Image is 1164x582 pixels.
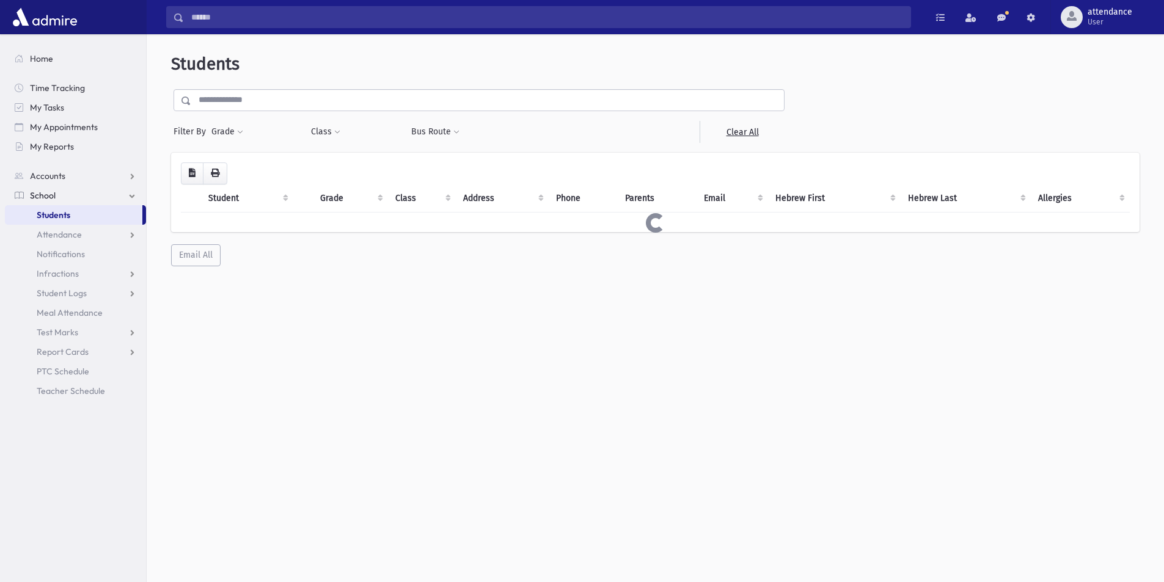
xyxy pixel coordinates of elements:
[5,137,146,156] a: My Reports
[618,184,697,213] th: Parents
[5,49,146,68] a: Home
[10,5,80,29] img: AdmirePro
[37,288,87,299] span: Student Logs
[30,190,56,201] span: School
[37,307,103,318] span: Meal Attendance
[37,249,85,260] span: Notifications
[313,184,387,213] th: Grade
[549,184,618,213] th: Phone
[1088,17,1132,27] span: User
[5,264,146,283] a: Infractions
[5,117,146,137] a: My Appointments
[697,184,768,213] th: Email
[211,121,244,143] button: Grade
[37,268,79,279] span: Infractions
[5,225,146,244] a: Attendance
[411,121,460,143] button: Bus Route
[5,362,146,381] a: PTC Schedule
[37,229,82,240] span: Attendance
[388,184,456,213] th: Class
[30,170,65,181] span: Accounts
[901,184,1031,213] th: Hebrew Last
[171,54,240,74] span: Students
[768,184,900,213] th: Hebrew First
[700,121,785,143] a: Clear All
[5,381,146,401] a: Teacher Schedule
[456,184,549,213] th: Address
[310,121,341,143] button: Class
[5,186,146,205] a: School
[5,283,146,303] a: Student Logs
[171,244,221,266] button: Email All
[5,205,142,225] a: Students
[174,125,211,138] span: Filter By
[5,244,146,264] a: Notifications
[37,327,78,338] span: Test Marks
[37,366,89,377] span: PTC Schedule
[1031,184,1130,213] th: Allergies
[5,303,146,322] a: Meal Attendance
[37,346,89,357] span: Report Cards
[5,322,146,342] a: Test Marks
[5,166,146,186] a: Accounts
[181,162,203,184] button: CSV
[30,122,98,133] span: My Appointments
[30,102,64,113] span: My Tasks
[30,141,74,152] span: My Reports
[37,385,105,396] span: Teacher Schedule
[5,78,146,98] a: Time Tracking
[5,98,146,117] a: My Tasks
[30,53,53,64] span: Home
[5,342,146,362] a: Report Cards
[203,162,227,184] button: Print
[201,184,293,213] th: Student
[30,82,85,93] span: Time Tracking
[1088,7,1132,17] span: attendance
[184,6,910,28] input: Search
[37,209,70,220] span: Students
